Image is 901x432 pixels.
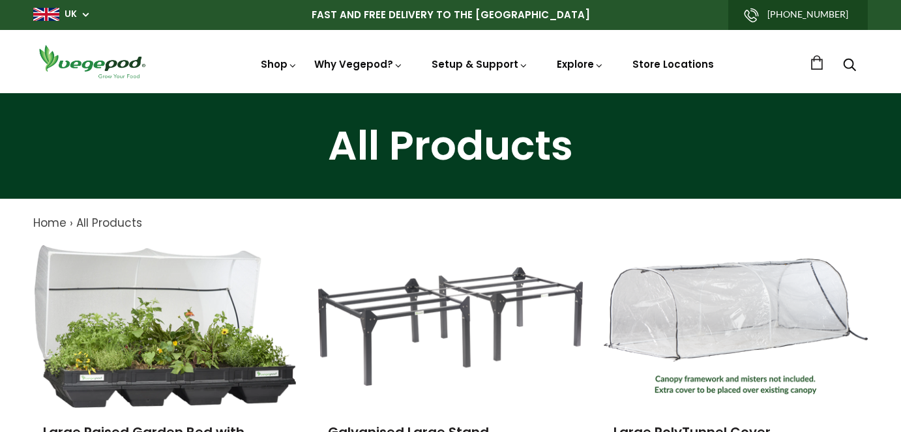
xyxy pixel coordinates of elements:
a: Setup & Support [432,57,528,71]
a: Store Locations [632,57,714,71]
img: gb_large.png [33,8,59,21]
a: All Products [76,215,142,231]
span: › [70,215,73,231]
a: Why Vegepod? [314,57,403,71]
h1: All Products [16,126,885,166]
nav: breadcrumbs [33,215,868,232]
a: UK [65,8,77,21]
img: Vegepod [33,43,151,80]
a: Search [843,59,856,73]
a: Explore [557,57,604,71]
a: Home [33,215,66,231]
img: Large PolyTunnel Cover [604,259,868,395]
img: Galvanised Large Stand [318,267,582,386]
a: Shop [261,57,297,71]
img: Large Raised Garden Bed with Canopy [35,245,295,408]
